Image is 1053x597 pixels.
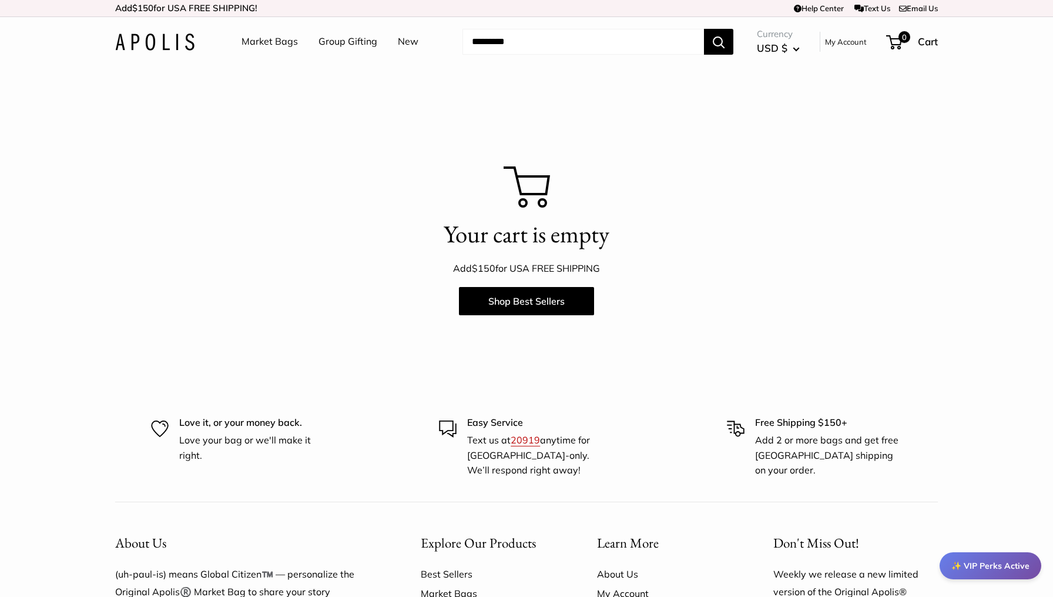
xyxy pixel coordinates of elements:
[318,33,377,51] a: Group Gifting
[132,2,153,14] span: $150
[179,415,326,431] p: Love it, or your money back.
[597,534,659,552] span: Learn More
[773,532,938,555] p: Don't Miss Out!
[511,434,540,446] a: 20919
[757,39,800,58] button: USD $
[899,4,938,13] a: Email Us
[115,532,380,555] button: About Us
[887,32,938,51] a: 0 Cart
[472,262,495,274] span: $150
[597,532,732,555] button: Learn More
[794,4,844,13] a: Help Center
[398,33,418,51] a: New
[462,29,704,55] input: Search...
[179,433,326,463] p: Love your bag or we'll make it right.
[757,26,800,42] span: Currency
[467,415,614,431] p: Easy Service
[755,415,902,431] p: Free Shipping $150+
[115,34,194,51] img: Apolis
[755,433,902,478] p: Add 2 or more bags and get free [GEOGRAPHIC_DATA] shipping on your order.
[421,565,556,583] a: Best Sellers
[854,4,890,13] a: Text Us
[597,565,732,583] a: About Us
[704,29,733,55] button: Search
[242,33,298,51] a: Market Bags
[940,552,1041,579] div: ✨ VIP Perks Active
[757,42,787,54] span: USD $
[898,31,910,43] span: 0
[115,217,938,252] p: Your cart is empty
[421,534,536,552] span: Explore Our Products
[115,260,938,278] p: Add for USA FREE SHIPPING
[459,287,594,315] a: Shop Best Sellers
[115,534,166,552] span: About Us
[918,35,938,48] span: Cart
[825,35,867,49] a: My Account
[467,433,614,478] p: Text us at anytime for [GEOGRAPHIC_DATA]-only. We’ll respond right away!
[421,532,556,555] button: Explore Our Products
